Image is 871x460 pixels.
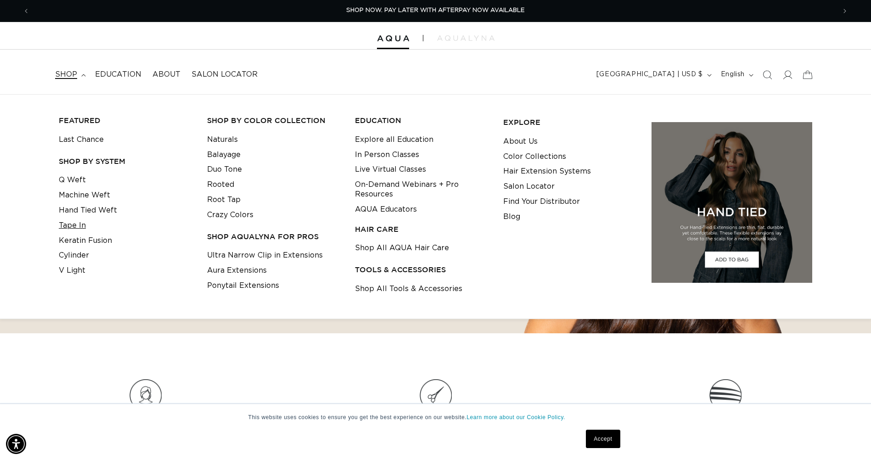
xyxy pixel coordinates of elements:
a: Salon Locator [186,64,263,85]
a: Balayage [207,147,241,163]
a: Q Weft [59,173,86,188]
span: English [721,70,745,79]
a: V Light [59,263,85,278]
a: Naturals [207,132,238,147]
img: Icon_8.png [420,379,452,411]
a: Shop All Tools & Accessories [355,281,462,297]
img: Icon_7.png [129,379,162,411]
a: In Person Classes [355,147,419,163]
a: Keratin Fusion [59,233,112,248]
h3: SHOP BY SYSTEM [59,157,193,166]
a: On-Demand Webinars + Pro Resources [355,177,489,202]
button: Next announcement [835,2,855,20]
a: Hand Tied Weft [59,203,117,218]
a: Accept [586,430,620,448]
span: SHOP NOW. PAY LATER WITH AFTERPAY NOW AVAILABLE [346,7,525,13]
button: [GEOGRAPHIC_DATA] | USD $ [591,66,715,84]
a: Shop All AQUA Hair Care [355,241,449,256]
a: Last Chance [59,132,104,147]
summary: Search [757,65,777,85]
a: Tape In [59,218,86,233]
summary: shop [50,64,90,85]
iframe: Chat Widget [825,416,871,460]
a: Explore all Education [355,132,433,147]
h3: HAIR CARE [355,224,489,234]
a: AQUA Educators [355,202,417,217]
p: This website uses cookies to ensure you get the best experience on our website. [248,413,623,421]
h3: EXPLORE [503,118,637,127]
a: About Us [503,134,538,149]
span: About [152,70,180,79]
a: Salon Locator [503,179,555,194]
a: Color Collections [503,149,566,164]
img: Icon_9.png [709,379,742,411]
a: Crazy Colors [207,208,253,223]
div: Accessibility Menu [6,434,26,454]
button: Previous announcement [16,2,36,20]
a: Blog [503,209,520,224]
a: Duo Tone [207,162,242,177]
span: Education [95,70,141,79]
span: shop [55,70,77,79]
a: Ponytail Extensions [207,278,279,293]
h3: Shop AquaLyna for Pros [207,232,341,241]
a: About [147,64,186,85]
img: aqualyna.com [437,35,495,41]
a: Root Tap [207,192,241,208]
a: Cylinder [59,248,89,263]
a: Find Your Distributor [503,194,580,209]
span: [GEOGRAPHIC_DATA] | USD $ [596,70,703,79]
a: Learn more about our Cookie Policy. [466,414,565,421]
span: Salon Locator [191,70,258,79]
a: Rooted [207,177,234,192]
h3: TOOLS & ACCESSORIES [355,265,489,275]
h3: FEATURED [59,116,193,125]
a: Machine Weft [59,188,110,203]
a: Ultra Narrow Clip in Extensions [207,248,323,263]
a: Education [90,64,147,85]
h3: Shop by Color Collection [207,116,341,125]
button: English [715,66,757,84]
a: Aura Extensions [207,263,267,278]
img: Aqua Hair Extensions [377,35,409,42]
a: Hair Extension Systems [503,164,591,179]
h3: EDUCATION [355,116,489,125]
a: Live Virtual Classes [355,162,426,177]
